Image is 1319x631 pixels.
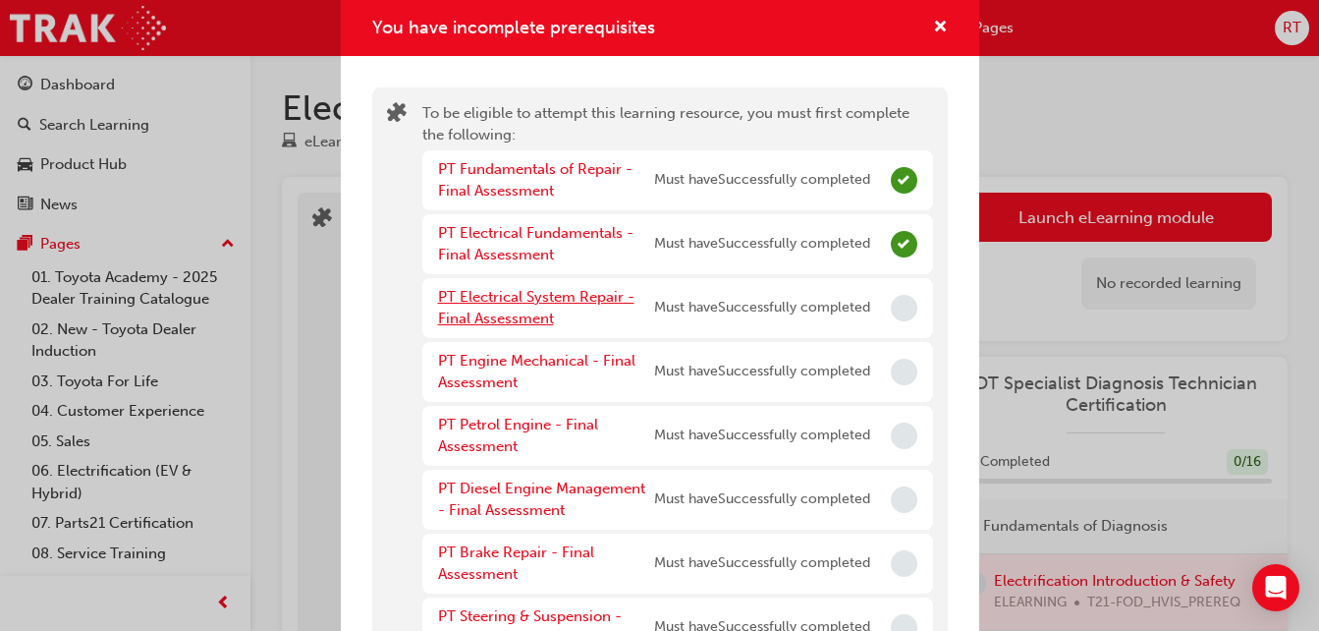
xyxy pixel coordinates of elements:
a: PT Electrical System Repair - Final Assessment [438,288,634,328]
span: Must have Successfully completed [654,425,870,447]
span: cross-icon [933,20,948,37]
span: Must have Successfully completed [654,233,870,256]
a: PT Brake Repair - Final Assessment [438,544,594,584]
span: Incomplete [891,359,917,385]
a: PT Petrol Engine - Final Assessment [438,416,598,456]
span: Incomplete [891,295,917,321]
span: Must have Successfully completed [654,297,870,319]
span: You have incomplete prerequisites [372,17,655,38]
button: cross-icon [933,16,948,40]
span: Must have Successfully completed [654,488,870,511]
span: Complete [891,167,917,194]
a: PT Engine Mechanical - Final Assessment [438,352,635,392]
span: Incomplete [891,550,917,577]
a: PT Diesel Engine Management - Final Assessment [438,480,645,520]
span: Must have Successfully completed [654,169,870,192]
span: Incomplete [891,423,917,449]
div: Open Intercom Messenger [1252,564,1299,611]
span: Incomplete [891,487,917,513]
span: Must have Successfully completed [654,361,870,383]
a: PT Fundamentals of Repair - Final Assessment [438,160,632,201]
span: Must have Successfully completed [654,552,870,575]
a: PT Electrical Fundamentals - Final Assessment [438,224,633,264]
span: puzzle-icon [387,104,407,127]
span: Complete [891,231,917,258]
